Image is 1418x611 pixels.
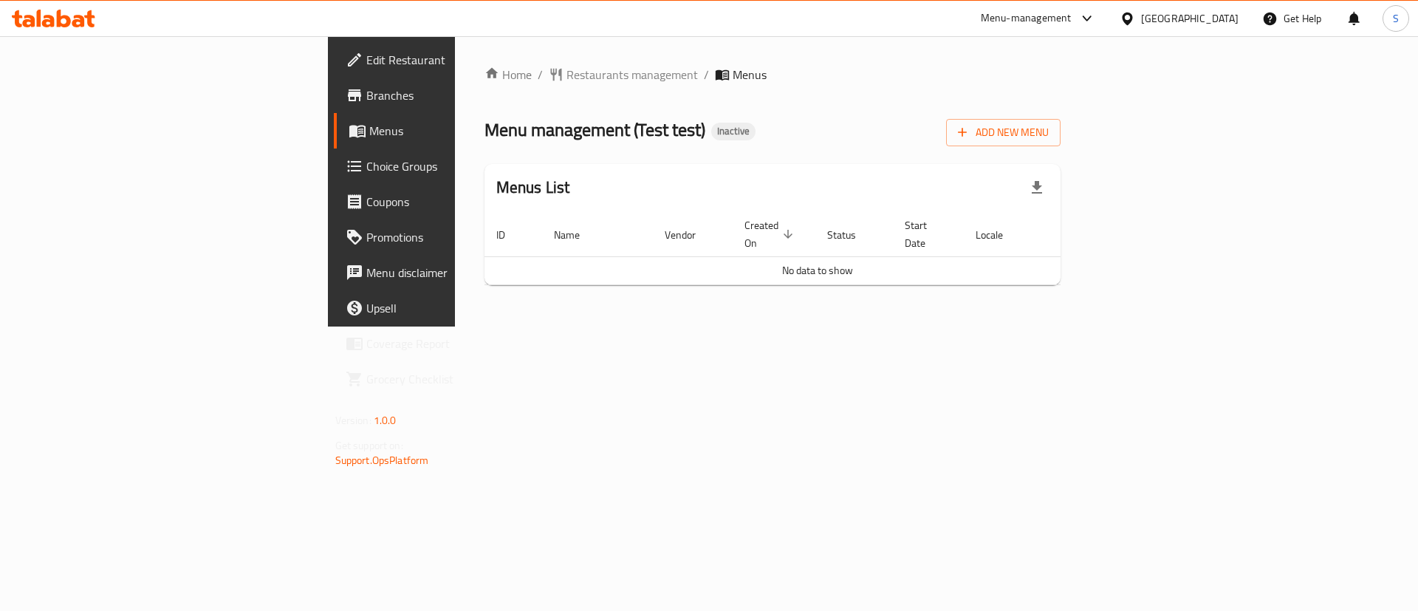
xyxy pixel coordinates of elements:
[905,216,946,252] span: Start Date
[366,370,553,388] span: Grocery Checklist
[704,66,709,83] li: /
[496,177,570,199] h2: Menus List
[549,66,698,83] a: Restaurants management
[1393,10,1399,27] span: S
[744,216,798,252] span: Created On
[1141,10,1239,27] div: [GEOGRAPHIC_DATA]
[366,264,553,281] span: Menu disclaimer
[1019,170,1055,205] div: Export file
[366,228,553,246] span: Promotions
[334,219,565,255] a: Promotions
[484,66,1061,83] nav: breadcrumb
[334,290,565,326] a: Upsell
[334,42,565,78] a: Edit Restaurant
[334,255,565,290] a: Menu disclaimer
[496,226,524,244] span: ID
[976,226,1022,244] span: Locale
[733,66,767,83] span: Menus
[366,193,553,211] span: Coupons
[369,122,553,140] span: Menus
[335,411,371,430] span: Version:
[334,326,565,361] a: Coverage Report
[484,212,1151,285] table: enhanced table
[566,66,698,83] span: Restaurants management
[711,123,756,140] div: Inactive
[958,123,1049,142] span: Add New Menu
[335,451,429,470] a: Support.OpsPlatform
[335,436,403,455] span: Get support on:
[782,261,853,280] span: No data to show
[366,51,553,69] span: Edit Restaurant
[366,335,553,352] span: Coverage Report
[981,10,1072,27] div: Menu-management
[334,78,565,113] a: Branches
[665,226,715,244] span: Vendor
[711,125,756,137] span: Inactive
[334,149,565,184] a: Choice Groups
[827,226,875,244] span: Status
[484,113,705,146] span: Menu management ( Test test )
[1040,212,1151,257] th: Actions
[366,299,553,317] span: Upsell
[946,119,1061,146] button: Add New Menu
[554,226,599,244] span: Name
[334,184,565,219] a: Coupons
[374,411,397,430] span: 1.0.0
[366,157,553,175] span: Choice Groups
[366,86,553,104] span: Branches
[334,361,565,397] a: Grocery Checklist
[334,113,565,149] a: Menus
